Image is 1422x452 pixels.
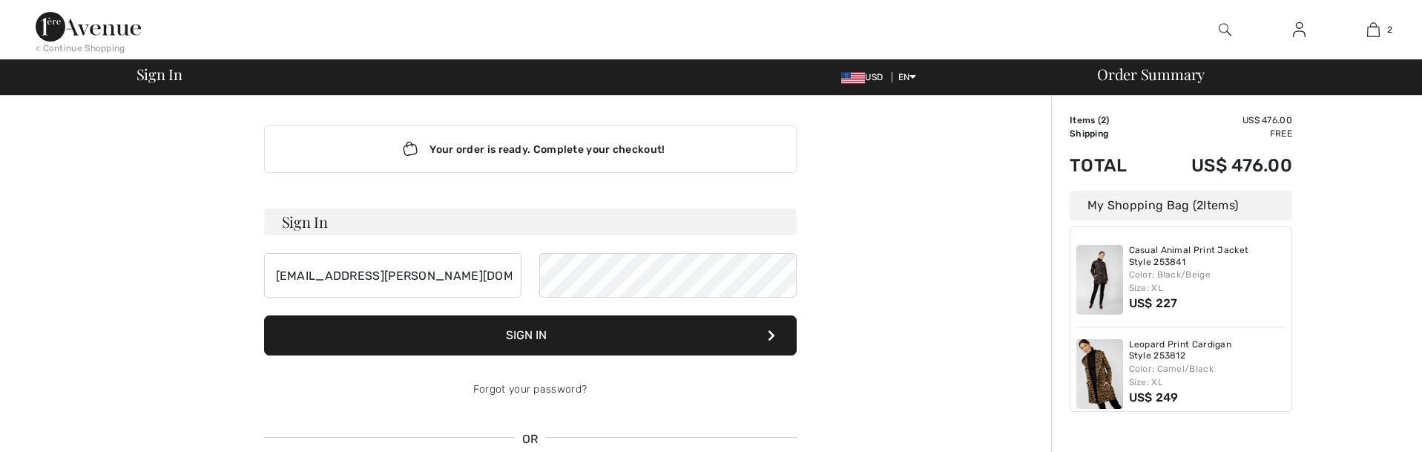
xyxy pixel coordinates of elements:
[36,12,141,42] img: 1ère Avenue
[1070,191,1292,220] div: My Shopping Bag ( Items)
[1070,127,1151,140] td: Shipping
[1129,390,1179,404] span: US$ 249
[1070,114,1151,127] td: Items ( )
[1129,296,1178,310] span: US$ 227
[1129,362,1286,389] div: Color: Camel/Black Size: XL
[1070,140,1151,191] td: Total
[515,430,546,448] span: OR
[1079,67,1413,82] div: Order Summary
[36,42,125,55] div: < Continue Shopping
[841,72,865,84] img: US Dollar
[1076,339,1123,409] img: Leopard Print Cardigan Style 253812
[264,209,797,235] h3: Sign In
[1129,339,1286,362] a: Leopard Print Cardigan Style 253812
[1076,245,1123,315] img: Casual Animal Print Jacket Style 253841
[1101,115,1106,125] span: 2
[264,253,521,298] input: E-mail
[841,72,889,82] span: USD
[136,67,182,82] span: Sign In
[264,125,797,173] div: Your order is ready. Complete your checkout!
[264,315,797,356] button: Sign In
[898,72,917,82] span: EN
[473,383,587,396] a: Forgot your password?
[1117,15,1407,282] iframe: Sign in with Google Dialog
